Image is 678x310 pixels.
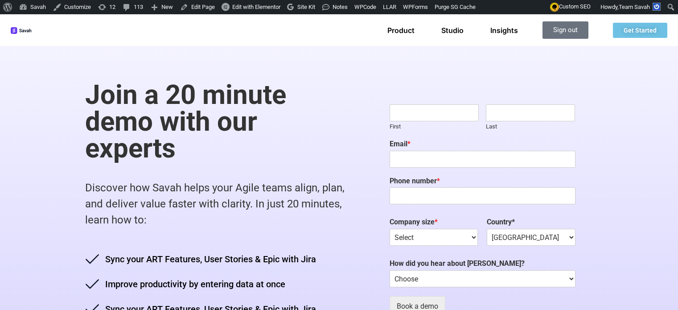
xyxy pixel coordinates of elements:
[624,27,657,33] span: Get Started
[85,180,354,228] p: Discover how Savah helps your Agile teams align, plan, and deliver value faster with clarity. In ...
[103,277,285,291] span: Improve productivity by entering data at once
[85,82,354,162] h2: Join a 20 minute demo with our experts
[390,218,478,227] label: Company size
[232,4,280,10] span: Edit with Elementor
[619,4,650,10] span: Team Savah
[487,218,575,227] label: Country*
[390,140,575,149] label: Email
[441,26,464,35] a: Studio
[387,26,518,35] nav: Menu
[297,4,315,10] span: Site Kit
[490,26,518,35] a: Insights
[542,21,588,39] a: Sign out
[553,27,578,33] span: Sign out
[613,23,667,38] a: Get Started
[387,26,415,35] a: Product
[390,123,479,131] label: First
[486,123,575,131] label: Last
[390,177,575,186] label: Phone number
[103,252,316,266] span: Sync your ART Features, User Stories & Epic with Jira
[390,259,575,269] label: How did you hear about [PERSON_NAME]?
